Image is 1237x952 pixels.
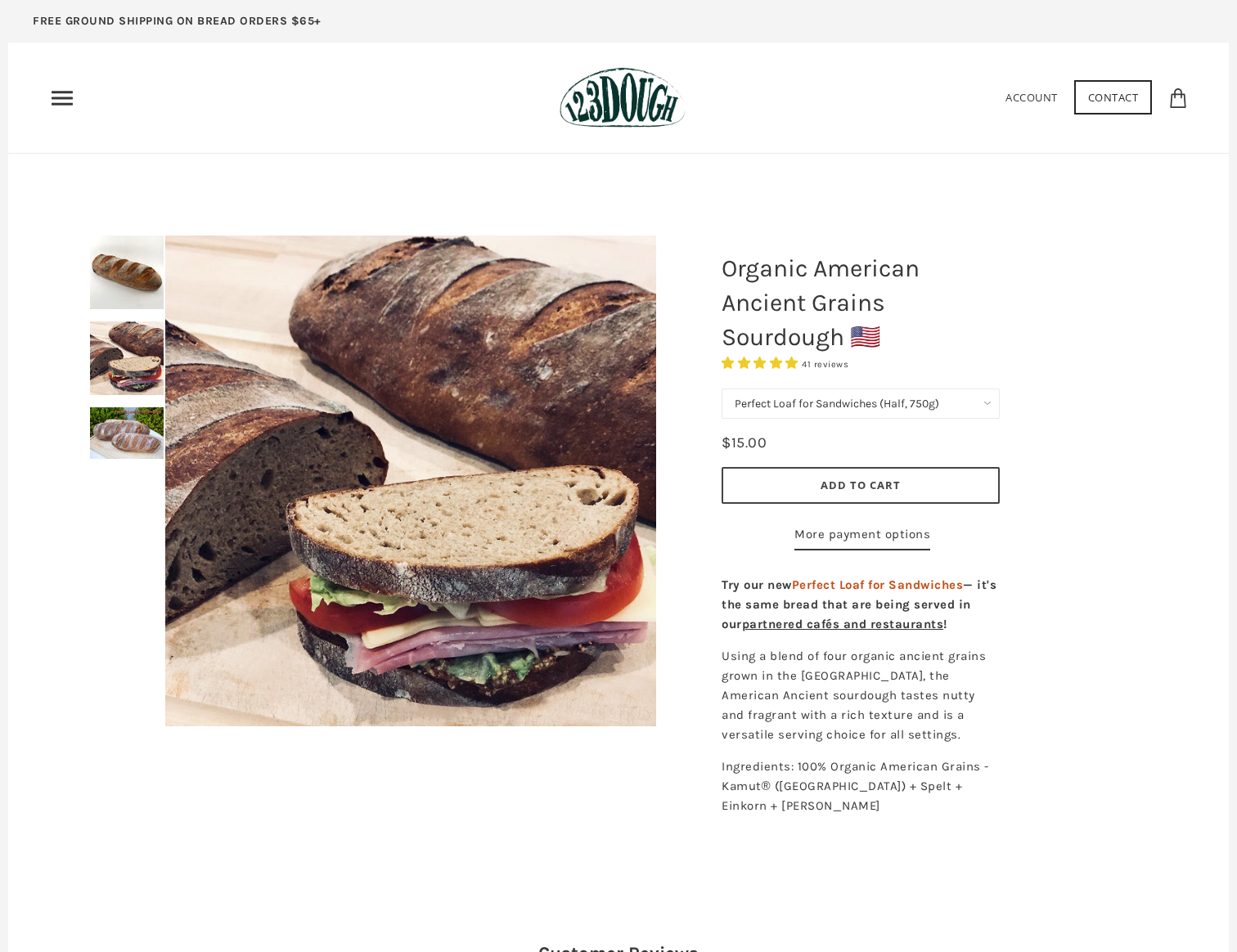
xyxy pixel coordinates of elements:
span: 41 reviews [802,359,848,370]
img: Organic American Ancient Grains Sourdough 🇺🇸 [165,236,656,726]
span: 4.93 stars [722,356,802,370]
img: 123Dough Bakery [560,67,685,128]
span: Using a blend of four organic ancient grains grown in the [GEOGRAPHIC_DATA], the American Ancient... [722,649,986,742]
span: Add to Cart [821,478,901,492]
img: Organic American Ancient Grains Sourdough 🇺🇸 [90,407,164,459]
img: Organic American Ancient Grains Sourdough 🇺🇸 [90,236,164,309]
h1: Organic American Ancient Grains Sourdough 🇺🇸 [709,243,1012,362]
a: More payment options [794,524,930,550]
a: FREE GROUND SHIPPING ON BREAD ORDERS $65+ [8,8,346,43]
div: $15.00 [722,431,767,455]
strong: Try our new — it's the same bread that are being served in our ! [722,577,996,631]
a: Contact [1074,80,1153,115]
a: Account [1005,90,1058,105]
img: Organic American Ancient Grains Sourdough 🇺🇸 [90,321,164,395]
p: FREE GROUND SHIPPING ON BREAD ORDERS $65+ [33,12,322,30]
nav: Primary [49,85,75,111]
a: partnered cafés and restaurants [742,617,944,631]
button: Add to Cart [722,467,1000,504]
span: Perfect Loaf for Sandwiches [792,577,964,592]
span: Ingredients: 100% Organic American Grains - Kamut® ([GEOGRAPHIC_DATA]) + Spelt + Einkorn + [PERSO... [722,759,989,813]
